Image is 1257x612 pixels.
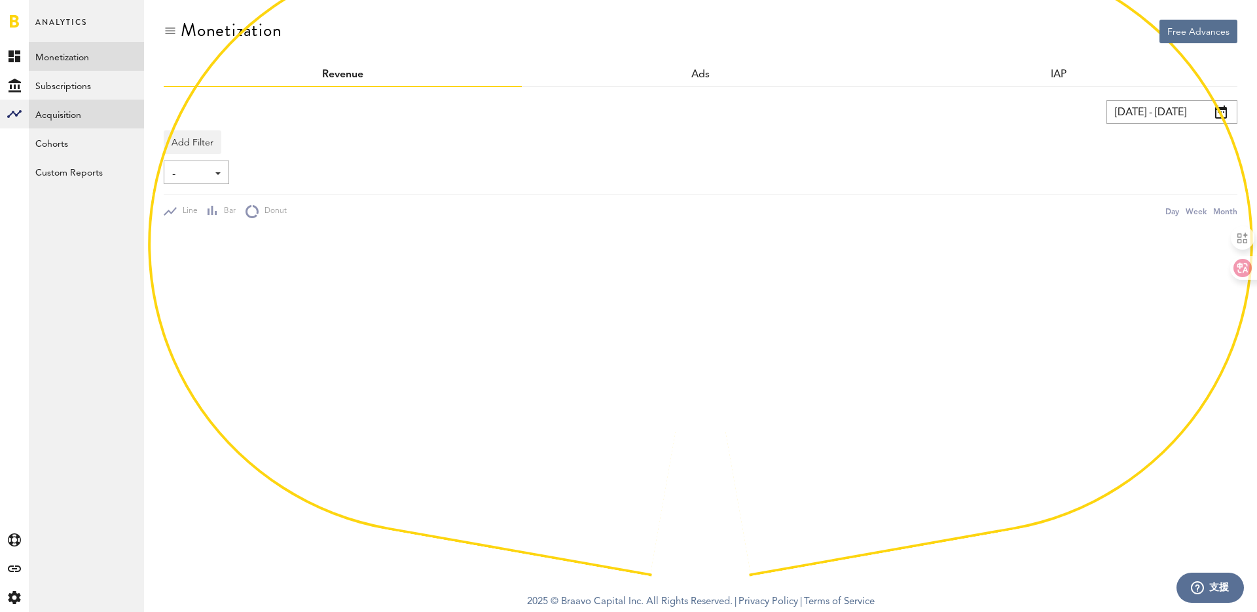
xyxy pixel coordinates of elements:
div: Month [1213,204,1237,218]
span: Line [177,206,198,217]
iframe: 開啟您可用於找到更多資訊的 Widget [1176,573,1244,605]
div: Week [1186,204,1207,218]
span: Analytics [35,14,87,42]
button: Free Advances [1159,20,1237,43]
span: Donut [259,206,287,217]
a: Acquisition [29,100,144,128]
a: Monetization [29,42,144,71]
a: Cohorts [29,128,144,157]
a: IAP [1051,69,1066,80]
span: Ads [691,69,710,80]
a: Custom Reports [29,157,144,186]
span: 2025 © Braavo Capital Inc. All Rights Reserved. [527,592,733,612]
div: Day [1165,204,1179,218]
a: Subscriptions [29,71,144,100]
span: - [172,163,208,185]
div: Monetization [181,20,282,41]
a: Revenue [322,69,363,80]
button: Add Filter [164,130,221,154]
a: Privacy Policy [738,597,798,607]
span: Bar [218,206,236,217]
a: Terms of Service [804,597,875,607]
